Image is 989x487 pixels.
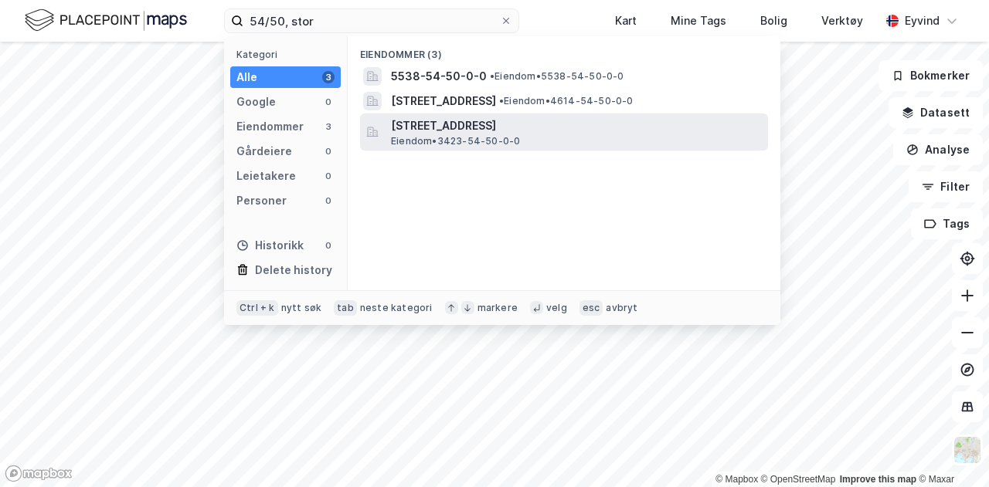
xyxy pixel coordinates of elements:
a: Mapbox [715,474,758,485]
span: 5538-54-50-0-0 [391,67,487,86]
div: Alle [236,68,257,86]
div: Verktøy [821,12,863,30]
div: tab [334,300,357,316]
span: [STREET_ADDRESS] [391,117,762,135]
button: Tags [911,208,983,239]
div: markere [478,302,518,314]
div: 0 [322,170,335,182]
input: Søk på adresse, matrikkel, gårdeiere, leietakere eller personer [243,9,500,32]
span: [STREET_ADDRESS] [391,92,496,110]
div: neste kategori [360,302,433,314]
span: Eiendom • 4614-54-50-0-0 [499,95,634,107]
div: Mine Tags [671,12,726,30]
div: velg [546,302,567,314]
div: avbryt [606,302,637,314]
button: Filter [909,171,983,202]
button: Analyse [893,134,983,165]
button: Bokmerker [879,60,983,91]
a: OpenStreetMap [761,474,836,485]
div: Kategori [236,49,341,60]
div: 3 [322,120,335,133]
img: logo.f888ab2527a4732fd821a326f86c7f29.svg [25,7,187,34]
div: 0 [322,239,335,252]
div: Historikk [236,236,304,255]
div: nytt søk [281,302,322,314]
span: Eiendom • 5538-54-50-0-0 [490,70,624,83]
div: Delete history [255,261,332,279]
a: Mapbox homepage [5,465,73,482]
div: Eiendommer (3) [348,36,780,64]
span: • [490,70,494,82]
div: Leietakere [236,167,296,185]
div: Eiendommer [236,117,304,136]
div: 0 [322,96,335,108]
button: Datasett [889,97,983,128]
div: 0 [322,145,335,157]
span: • [499,95,504,107]
span: Eiendom • 3423-54-50-0-0 [391,135,520,147]
div: Ctrl + k [236,300,278,316]
div: Kontrollprogram for chat [912,413,989,487]
div: Eyvind [905,12,940,30]
iframe: Chat Widget [912,413,989,487]
div: Bolig [760,12,787,30]
div: Gårdeiere [236,142,292,161]
div: Personer [236,191,287,210]
div: esc [579,300,603,316]
a: Improve this map [840,474,916,485]
div: 0 [322,194,335,207]
div: Google [236,93,276,111]
div: Kart [615,12,637,30]
div: 3 [322,71,335,83]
